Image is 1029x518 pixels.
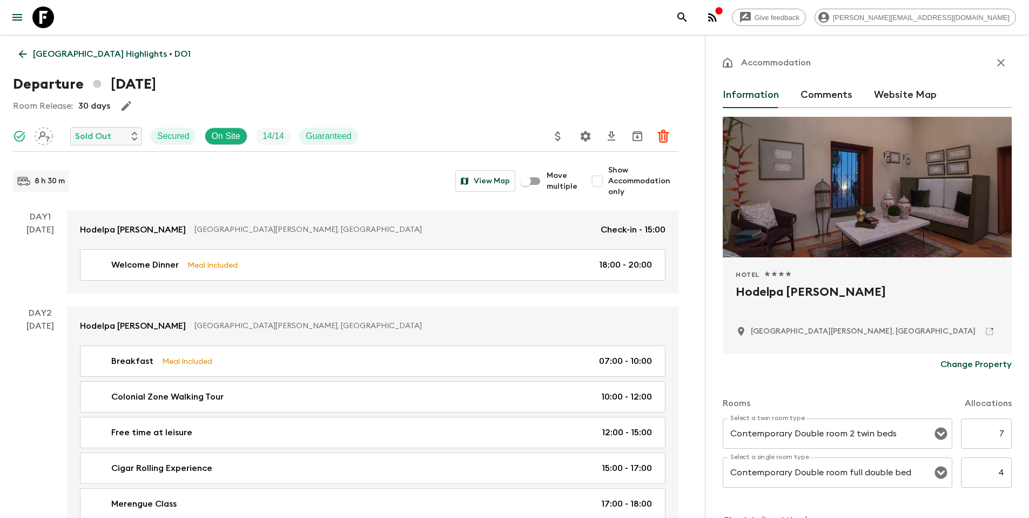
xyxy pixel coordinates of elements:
svg: Synced Successfully [13,130,26,143]
a: Give feedback [732,9,806,26]
button: Delete [653,125,674,147]
p: Meal Included [162,355,212,367]
p: Day 1 [13,210,67,223]
p: Day 2 [13,307,67,320]
p: 17:00 - 18:00 [601,497,652,510]
p: 18:00 - 20:00 [599,258,652,271]
div: [DATE] [26,223,54,294]
button: Open [933,426,949,441]
div: Photo of Hodelpa Nicolas de Ovando [723,117,1012,257]
span: [PERSON_NAME][EMAIL_ADDRESS][DOMAIN_NAME] [827,14,1015,22]
label: Select a twin room type [730,414,805,423]
p: 14 / 14 [263,130,284,143]
p: Colonial Zone Walking Tour [111,390,224,403]
button: Settings [575,125,596,147]
div: [PERSON_NAME][EMAIL_ADDRESS][DOMAIN_NAME] [815,9,1016,26]
p: 30 days [78,99,110,112]
p: Rooms [723,397,750,410]
p: Check-in - 15:00 [601,223,665,236]
a: Welcome DinnerMeal Included18:00 - 20:00 [80,249,665,281]
p: Merengue Class [111,497,177,510]
a: Hodelpa [PERSON_NAME][GEOGRAPHIC_DATA][PERSON_NAME], [GEOGRAPHIC_DATA] [67,307,678,346]
a: [GEOGRAPHIC_DATA] Highlights • DO1 [13,43,197,65]
div: Trip Fill [256,128,291,145]
button: search adventures [671,6,693,28]
p: Hodelpa [PERSON_NAME] [80,320,186,333]
button: Comments [801,82,852,108]
div: On Site [205,128,247,145]
button: Open [933,465,949,480]
a: BreakfastMeal Included07:00 - 10:00 [80,346,665,377]
button: View Map [455,170,515,192]
a: Hodelpa [PERSON_NAME][GEOGRAPHIC_DATA][PERSON_NAME], [GEOGRAPHIC_DATA]Check-in - 15:00 [67,210,678,249]
a: Colonial Zone Walking Tour10:00 - 12:00 [80,381,665,413]
button: Download CSV [601,125,622,147]
p: Santo Domingo, Dominican Republic [751,326,976,337]
button: Update Price, Early Bird Discount and Costs [547,125,569,147]
span: Assign pack leader [35,130,53,139]
button: Website Map [874,82,937,108]
span: Hotel [736,270,759,279]
label: Select a single room type [730,453,809,462]
p: Welcome Dinner [111,258,179,271]
p: 12:00 - 15:00 [602,426,652,439]
p: Room Release: [13,99,73,112]
p: Free time at leisure [111,426,192,439]
p: [GEOGRAPHIC_DATA][PERSON_NAME], [GEOGRAPHIC_DATA] [194,224,592,235]
p: Change Property [940,358,1012,371]
h2: Hodelpa [PERSON_NAME] [736,283,999,318]
span: Give feedback [749,14,805,22]
p: 15:00 - 17:00 [602,462,652,475]
p: Accommodation [741,56,811,69]
p: Allocations [965,397,1012,410]
p: 8 h 30 m [35,176,65,187]
p: Guaranteed [306,130,352,143]
button: Change Property [940,354,1012,375]
h1: Departure [DATE] [13,74,156,95]
span: Show Accommodation only [608,165,678,197]
button: menu [6,6,28,28]
p: Meal Included [187,259,238,271]
button: Information [723,82,779,108]
a: Free time at leisure12:00 - 15:00 [80,417,665,448]
p: 10:00 - 12:00 [601,390,652,403]
button: Archive (Completed, Cancelled or Unsynced Departures only) [627,125,648,147]
p: [GEOGRAPHIC_DATA] Highlights • DO1 [33,48,191,61]
div: Secured [151,128,196,145]
p: Hodelpa [PERSON_NAME] [80,223,186,236]
p: Breakfast [111,355,153,368]
p: Cigar Rolling Experience [111,462,212,475]
p: Secured [157,130,190,143]
p: Sold Out [75,130,111,143]
p: On Site [212,130,240,143]
p: 07:00 - 10:00 [599,355,652,368]
a: Cigar Rolling Experience15:00 - 17:00 [80,453,665,484]
span: Move multiple [547,170,578,192]
p: [GEOGRAPHIC_DATA][PERSON_NAME], [GEOGRAPHIC_DATA] [194,321,657,331]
